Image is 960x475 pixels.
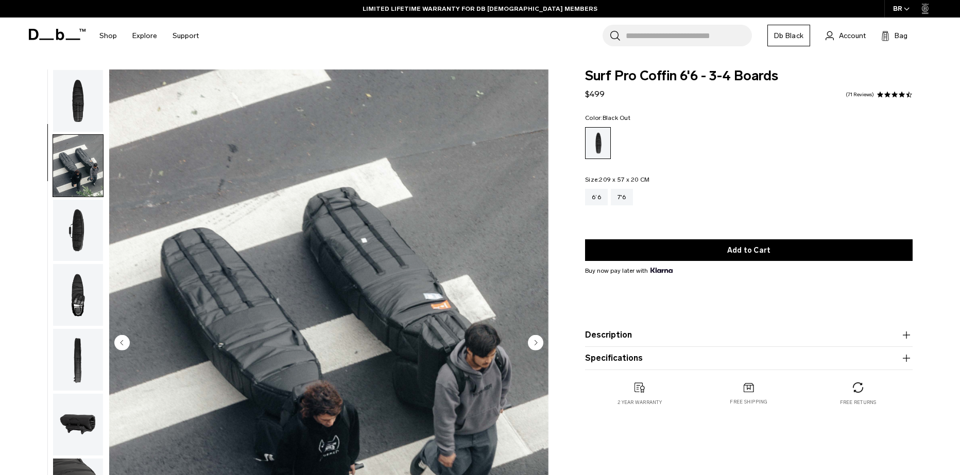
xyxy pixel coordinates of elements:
[767,25,810,46] a: Db Black
[585,189,608,205] a: 6’6
[618,399,662,406] p: 2 year warranty
[53,70,103,132] img: Surf Pro Coffin 6'6 - 3-4 Boards
[895,30,907,41] span: Bag
[53,329,103,391] img: Surf Pro Coffin 6'6 - 3-4 Boards
[585,89,605,99] span: $499
[92,17,207,54] nav: Main Navigation
[839,30,866,41] span: Account
[585,239,913,261] button: Add to Cart
[99,17,117,54] a: Shop
[53,200,103,261] img: Surf Pro Coffin 6'6 - 3-4 Boards
[114,335,130,352] button: Previous slide
[585,115,630,121] legend: Color:
[585,266,673,275] span: Buy now pay later with
[363,4,597,13] a: LIMITED LIFETIME WARRANTY FOR DB [DEMOGRAPHIC_DATA] MEMBERS
[730,398,767,406] p: Free shipping
[528,335,543,352] button: Next slide
[585,329,913,341] button: Description
[650,268,673,273] img: {"height" => 20, "alt" => "Klarna"}
[53,135,103,197] img: Surf Pro Coffin 6'6 - 3-4 Boards
[173,17,199,54] a: Support
[826,29,866,42] a: Account
[585,69,913,83] span: Surf Pro Coffin 6'6 - 3-4 Boards
[585,127,611,159] a: Black Out
[53,134,104,197] button: Surf Pro Coffin 6'6 - 3-4 Boards
[846,92,874,97] a: 71 reviews
[881,29,907,42] button: Bag
[53,393,104,456] button: Surf Pro Coffin 6'6 - 3-4 Boards
[53,199,104,262] button: Surf Pro Coffin 6'6 - 3-4 Boards
[53,328,104,391] button: Surf Pro Coffin 6'6 - 3-4 Boards
[840,399,877,406] p: Free returns
[611,189,633,205] a: 7'6
[53,394,103,455] img: Surf Pro Coffin 6'6 - 3-4 Boards
[585,177,649,183] legend: Size:
[53,264,103,326] img: Surf Pro Coffin 6'6 - 3-4 Boards
[585,352,913,364] button: Specifications
[603,114,630,121] span: Black Out
[599,176,649,183] span: 209 x 57 x 20 CM
[53,69,104,132] button: Surf Pro Coffin 6'6 - 3-4 Boards
[132,17,157,54] a: Explore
